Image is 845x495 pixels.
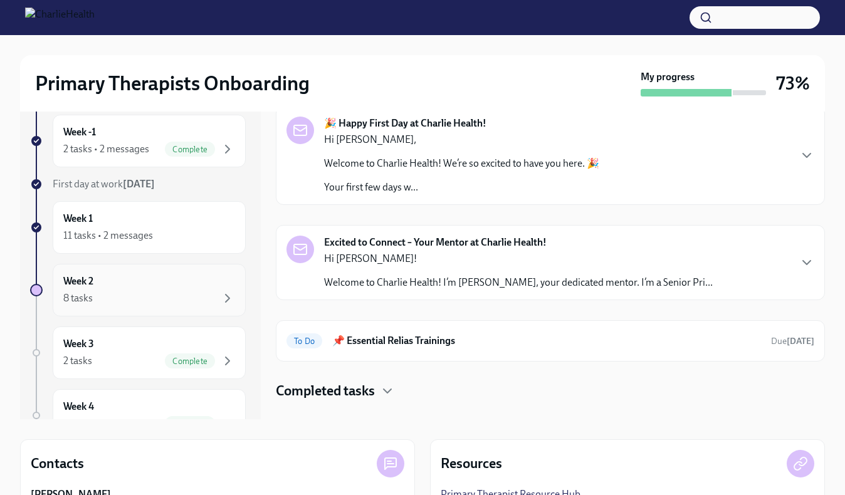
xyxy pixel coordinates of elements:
[324,117,486,130] strong: 🎉 Happy First Day at Charlie Health!
[30,115,246,167] a: Week -12 tasks • 2 messagesComplete
[165,145,215,154] span: Complete
[63,212,93,226] h6: Week 1
[324,276,713,289] p: Welcome to Charlie Health! I’m [PERSON_NAME], your dedicated mentor. I’m a Senior Pri...
[771,335,814,347] span: August 25th, 2025 09:00
[31,454,84,473] h4: Contacts
[286,331,814,351] a: To Do📌 Essential Relias TrainingsDue[DATE]
[324,133,599,147] p: Hi [PERSON_NAME],
[63,142,149,156] div: 2 tasks • 2 messages
[63,291,93,305] div: 8 tasks
[63,229,153,242] div: 11 tasks • 2 messages
[332,334,761,348] h6: 📌 Essential Relias Trainings
[641,70,695,84] strong: My progress
[324,236,547,249] strong: Excited to Connect – Your Mentor at Charlie Health!
[63,337,94,351] h6: Week 3
[165,357,215,366] span: Complete
[441,454,502,473] h4: Resources
[63,274,93,288] h6: Week 2
[53,178,155,190] span: First day at work
[123,178,155,190] strong: [DATE]
[30,264,246,316] a: Week 28 tasks
[324,157,599,170] p: Welcome to Charlie Health! We’re so excited to have you here. 🎉
[787,336,814,346] strong: [DATE]
[63,400,94,414] h6: Week 4
[276,382,375,400] h4: Completed tasks
[63,417,87,430] div: 1 task
[30,389,246,442] a: Week 41 taskComplete
[30,177,246,191] a: First day at work[DATE]
[776,72,810,95] h3: 73%
[63,354,92,368] div: 2 tasks
[771,336,814,346] span: Due
[30,201,246,254] a: Week 111 tasks • 2 messages
[286,336,322,346] span: To Do
[35,71,310,96] h2: Primary Therapists Onboarding
[165,419,215,429] span: Complete
[324,252,713,266] p: Hi [PERSON_NAME]!
[25,8,95,28] img: CharlieHealth
[63,125,96,139] h6: Week -1
[30,326,246,379] a: Week 32 tasksComplete
[324,180,599,194] p: Your first few days w...
[276,382,825,400] div: Completed tasks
